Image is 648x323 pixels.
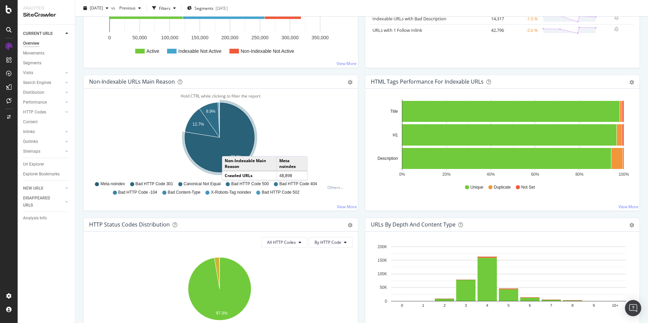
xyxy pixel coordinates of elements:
div: Analytics [23,5,69,11]
a: View More [337,61,357,66]
a: Segments [23,60,70,67]
span: Bad HTTP Code 500 [231,181,269,187]
div: Inlinks [23,128,35,135]
span: Unique [470,185,483,190]
div: Movements [23,50,44,57]
div: bell-plus [614,15,619,20]
text: Active [146,48,159,54]
button: [DATE] [81,3,111,14]
a: View More [619,204,639,210]
div: URLs by Depth and Content Type [371,221,455,228]
text: 9 [593,303,595,307]
a: View More [337,204,357,210]
text: 77.5% [230,155,242,159]
button: Previous [117,3,144,14]
div: HTML Tags Performance for Indexable URLs [371,78,484,85]
text: Indexable Not Active [178,48,222,54]
span: Bad HTTP Code 404 [279,181,317,187]
span: Bad HTTP Code 502 [262,190,299,195]
text: Description [378,156,398,161]
a: Performance [23,99,63,106]
div: Url Explorer [23,161,44,168]
text: 12.7% [193,122,204,127]
td: 42,796 [479,24,506,36]
div: A chart. [371,100,632,178]
span: Bad HTTP Code 301 [136,181,173,187]
button: By HTTP Code [309,237,352,248]
text: 20% [442,172,450,177]
div: Outlinks [23,138,38,145]
div: DISAPPEARED URLS [23,195,57,209]
a: Inlinks [23,128,63,135]
span: Meta noindex [100,181,125,187]
div: Visits [23,69,33,77]
text: 300,000 [281,35,299,40]
text: H1 [393,133,398,137]
div: Overview [23,40,39,47]
a: CURRENT URLS [23,30,63,37]
text: 8 [571,303,573,307]
text: 80% [575,172,584,177]
text: 1 [422,303,424,307]
div: Performance [23,99,47,106]
button: Filters [149,3,179,14]
div: Non-Indexable URLs Main Reason [89,78,175,85]
div: Distribution [23,89,44,96]
div: Open Intercom Messenger [625,300,641,316]
span: vs [111,5,117,11]
text: 0 [108,35,111,40]
a: NEW URLS [23,185,63,192]
text: 200K [378,244,387,249]
div: HTTP Codes [23,109,46,116]
text: Title [390,109,398,114]
text: 150K [378,258,387,263]
svg: A chart. [89,100,350,178]
span: Bad HTTP Code -104 [118,190,157,195]
span: Duplicate [494,185,511,190]
a: DISAPPEARED URLS [23,195,63,209]
a: Search Engines [23,79,63,86]
a: URLs with 1 Follow Inlink [372,27,422,33]
text: 50K [380,285,387,290]
div: Filters [159,5,170,11]
div: Analysis Info [23,215,47,222]
div: NEW URLS [23,185,43,192]
text: 60% [531,172,539,177]
text: 100% [619,172,629,177]
td: 48,898 [277,171,307,180]
a: Movements [23,50,70,57]
a: HTTP Codes [23,109,63,116]
div: Explorer Bookmarks [23,171,60,178]
text: 100K [378,272,387,276]
text: 3 [465,303,467,307]
text: 40% [487,172,495,177]
text: 5 [507,303,509,307]
span: By HTTP Code [315,239,341,245]
text: 6 [529,303,531,307]
div: gear [629,80,634,85]
a: Sitemaps [23,148,63,155]
a: Overview [23,40,70,47]
button: Segments[DATE] [184,3,230,14]
a: Indexable URLs with Bad Description [372,16,446,22]
a: Url Explorer [23,161,70,168]
span: Segments [195,5,214,11]
text: 100,000 [161,35,179,40]
td: 14,317 [479,13,506,24]
td: Non-Indexable Main Reason [222,156,277,171]
span: Previous [117,5,136,11]
text: 0 [385,299,387,304]
a: Outlinks [23,138,63,145]
text: 8.9% [206,109,216,114]
text: 0 [401,303,403,307]
span: Bad Content-Type [168,190,201,195]
td: -1.5 % [506,13,540,24]
a: Visits [23,69,63,77]
svg: A chart. [371,242,632,321]
span: Canonical Not Equal [184,181,221,187]
text: Non-Indexable Not Active [241,48,294,54]
a: Analysis Info [23,215,70,222]
text: 2 [444,303,446,307]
